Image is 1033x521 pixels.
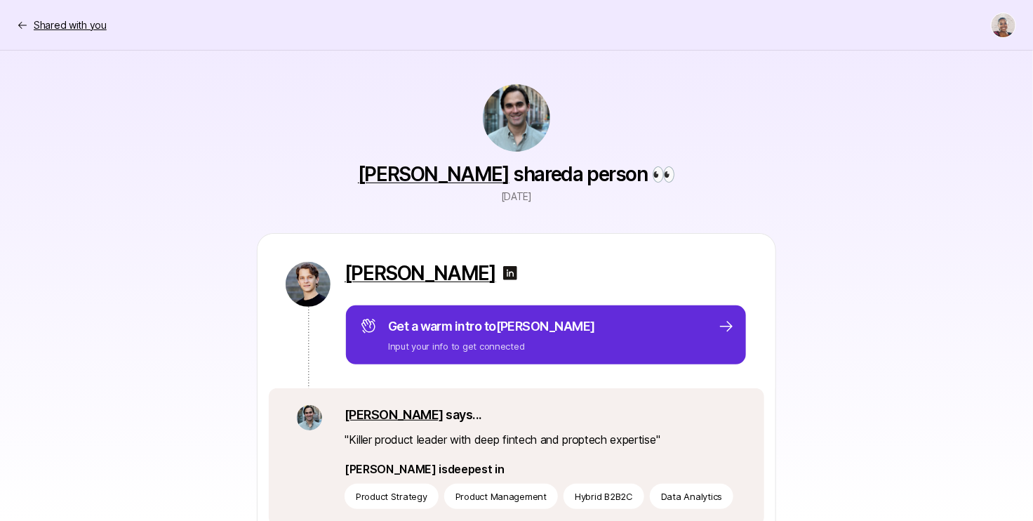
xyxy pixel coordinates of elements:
[356,489,427,503] p: Product Strategy
[286,262,331,307] img: b51e9dbe_7297_4e33_a78f_9b99a78b3fbb.jpg
[358,162,509,186] a: [PERSON_NAME]
[992,13,1015,37] img: Janelle Bradley
[483,84,550,152] img: 48574b06_d576_46f3_addf_44ad6cc6b19e.jpg
[297,405,322,430] img: 48574b06_d576_46f3_addf_44ad6cc6b19e.jpg
[501,188,532,205] p: [DATE]
[345,460,733,478] p: [PERSON_NAME] is deepest in
[484,319,595,334] span: to [PERSON_NAME]
[388,317,595,336] p: Get a warm intro
[345,407,444,422] a: [PERSON_NAME]
[345,430,733,449] p: " Killer product leader with deep fintech and proptech expertise "
[345,262,496,284] a: [PERSON_NAME]
[575,489,633,503] p: Hybrid B2B2C
[991,13,1016,38] button: Janelle Bradley
[388,339,595,353] p: Input your info to get connected
[358,163,675,185] p: shared a person 👀
[661,489,722,503] p: Data Analytics
[502,265,519,282] img: linkedin-logo
[455,489,547,503] p: Product Management
[34,17,107,34] p: Shared with you
[345,405,733,425] p: says...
